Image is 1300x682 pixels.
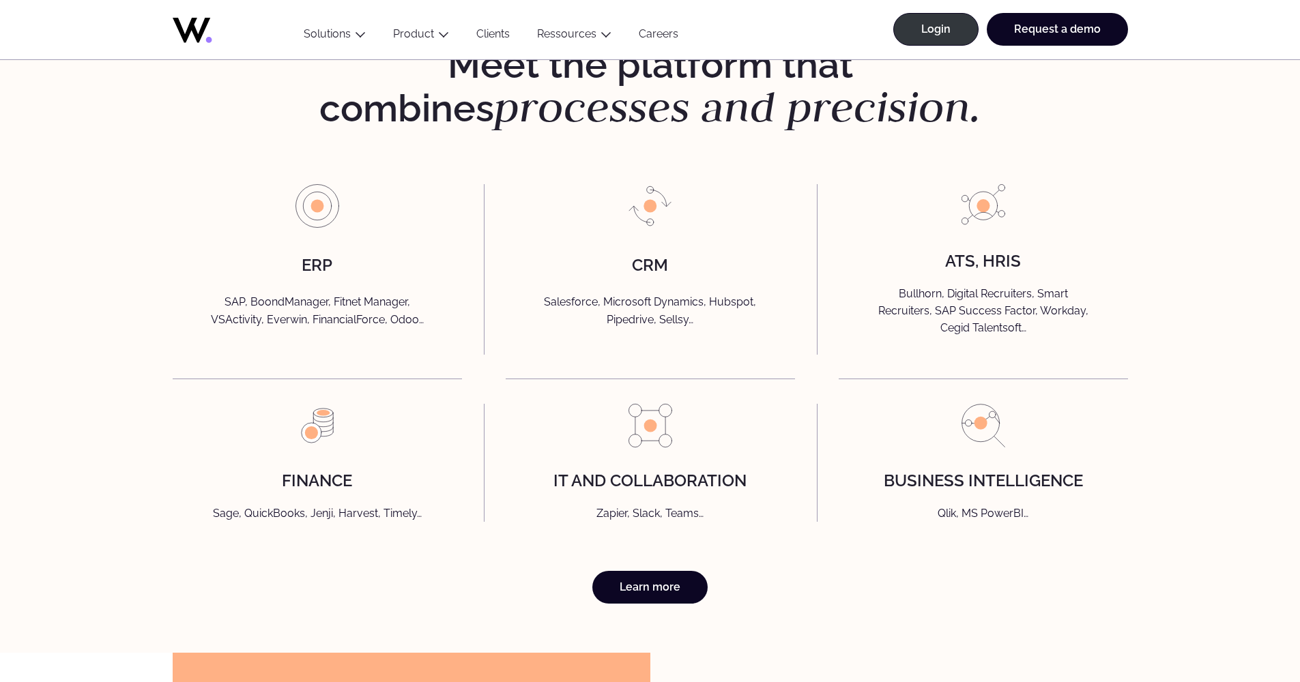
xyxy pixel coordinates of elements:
p: SAP, BoondManager, Fitnet Manager, VSActivity, Everwin, FinancialForce, Odoo… [187,293,448,332]
h4: IT AND Collaboration [553,472,747,490]
em: processes and precision. [494,79,981,134]
p: Qlik, MS PowerBI… [916,505,1050,522]
button: Solutions [290,27,379,46]
iframe: Chatbot [1210,592,1281,663]
h4: Business intelligence [884,472,1083,490]
a: Learn more [592,571,708,604]
h4: ATS, HRIS [945,252,1021,270]
a: Clients [463,27,523,46]
a: Request a demo [987,13,1128,46]
p: Bullhorn, Digital Recruiters, Smart Recruiters, SAP Success Factor, Workday, Cegid Talentsoft… [853,285,1114,337]
p: Zapier, Slack, Teams… [575,505,725,522]
a: Careers [625,27,692,46]
button: Ressources [523,27,625,46]
p: Salesforce, Microsoft Dynamics, Hubspot, Pipedrive, Sellsy… [520,293,781,332]
h4: CRM [632,256,668,279]
h4: finance [282,472,352,490]
button: Product [379,27,463,46]
a: Ressources [537,27,596,40]
p: Sage, QuickBooks, Jenji, Harvest, Timely… [191,505,444,522]
h2: Meet the platform that combines [301,44,1000,129]
a: Product [393,27,434,40]
h4: ERP [302,256,332,279]
a: Login [893,13,979,46]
